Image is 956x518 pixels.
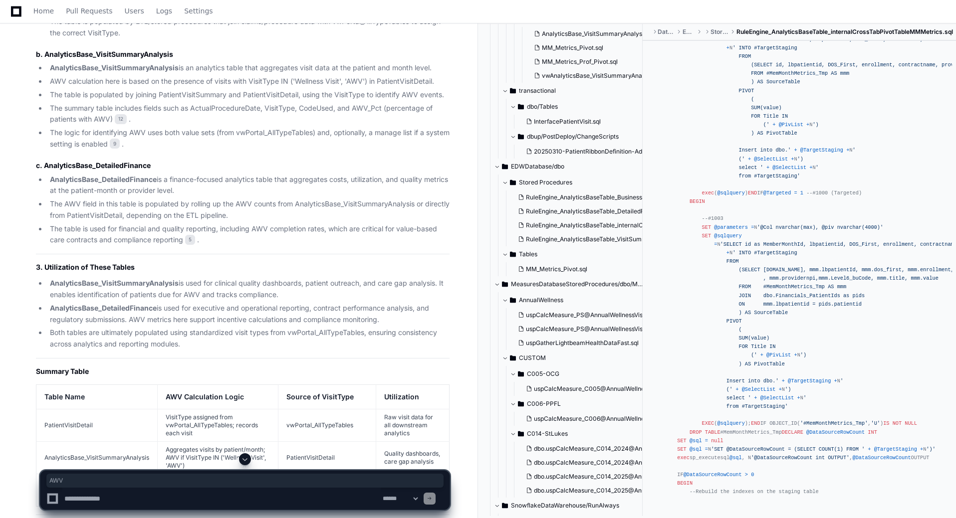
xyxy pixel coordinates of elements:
span: @TargetStaging [800,147,843,153]
span: SET [702,224,711,230]
span: RuleEngine_AnalyticsBaseTable_DetailedFinance.sql [526,207,673,215]
span: EDWDatabase/dbo [511,163,564,171]
span: uspCalcMeasure_PS@AnnualWellnessVisit.sql [526,311,656,319]
span: + [834,378,837,384]
span: Logs [156,8,172,14]
span: MeasuresDatabaseStoredProcedures/dbo/Measures [511,280,643,288]
span: C005-OCG [527,370,559,378]
span: transactional [519,87,556,95]
span: '#MemMonthMetrics_Tmp' [800,420,868,426]
button: MeasuresDatabaseStoredProcedures/dbo/Measures [494,276,643,292]
span: Users [125,8,144,14]
span: ' from #TargetStaging' [653,165,819,179]
span: C006-PPFL [527,400,561,408]
button: uspCalcMeasure_C006@AnnualWellnessVisitCY_All.sql [522,412,661,426]
span: @sqlquery [717,420,744,426]
span: Tables [519,250,537,258]
span: '@Col nvarchar(max), @piv nvarchar(4000)' [757,224,884,230]
span: @SelectList [760,395,794,401]
svg: Directory [510,176,516,188]
span: SET [677,438,686,444]
span: = [751,224,754,230]
span: = [794,190,797,196]
span: + [794,147,797,153]
span: RuleEngine_AnalyticsBaseTable_BusinessUnitComparison.sql [526,193,698,201]
button: uspCalcMeasure_PS@AnnualWellnessVisitCommRolling.sql [514,322,653,336]
li: The table is used for financial and quality reporting, including AWV completion rates, which are ... [47,223,450,246]
span: EDWDatabase [683,28,695,36]
button: dbup/PostDeploy/ChangeScripts [510,129,659,145]
span: MM_Metrics_Pivot.sql [542,44,603,52]
button: Stored Procedures [502,174,651,190]
span: INT [868,429,877,435]
h3: b. AnalyticsBase_VisitSummaryAnalysis [36,49,450,59]
th: Utilization [376,384,450,409]
span: + [846,147,849,153]
span: + [797,395,800,401]
span: 20250310-PatientRibbonDefinition-Additional-Items.sql [534,148,691,156]
span: ') ) AS PivotTable Insert into dbo.' [653,352,806,383]
button: Tables [502,246,651,262]
svg: Directory [518,368,524,380]
span: = [705,446,708,452]
th: Table Name [36,384,158,409]
li: The table is populated by ETL/stored procedures that join claims/procedure data with vwPortal_All... [47,16,450,39]
h3: c. AnalyticsBase_DetailedFinance [36,161,450,171]
h2: 3. Utilization of These Tables [36,262,450,272]
span: @Targeted [763,190,791,196]
span: MM_Metrics_Pivot.sql [526,265,587,273]
button: EDWDatabase/dbo [494,159,643,174]
span: + [754,395,757,401]
button: C006-PPFL [510,396,659,412]
span: RuleEngine_AnalyticsBaseTable_VisitSummaryAnalysis.sql [526,235,689,243]
span: uspCalcMeasure_PS@AnnualWellnessVisitCommRolling.sql [526,325,694,333]
th: AWV Calculation Logic [158,384,278,409]
span: 'U' [871,420,880,426]
span: + [726,45,729,51]
button: dbo.uspCalcMeasure_C014_2024@AnnualWellnessVisitCalYear.sql [522,442,661,456]
span: @SelectList [772,165,806,171]
span: Stored Procedures [711,28,728,36]
span: END [748,190,757,196]
span: MM_Metrics_Prof_Pivot.sql [542,58,618,66]
span: ' (' [653,147,856,162]
span: NOT NULL [893,420,917,426]
span: DatabaseProjects [658,28,675,36]
span: exec [702,190,715,196]
span: @SelectList [754,156,788,162]
span: null [711,438,723,444]
span: + [748,156,751,162]
span: @sql [690,446,702,452]
li: Both tables are ultimately populated using standardized visit types from vwPortal_AllTypeTables, ... [47,327,450,350]
svg: Directory [510,85,516,97]
span: @parameters [714,224,748,230]
span: RuleEngine_AnalyticsBaseTable_internalCrossTabPivotTableMMMetrics.sql [736,28,953,36]
button: InterfacePatientVisit.sql [522,115,653,129]
span: ')' [926,446,935,452]
span: ') select ' [653,156,803,171]
span: vwAnalyticsBase_VisitSummaryAnalysis.sql [542,72,664,80]
span: + [920,446,923,452]
span: + [760,352,763,358]
span: @sqlquery [717,190,744,196]
button: uspGatherLightbeamHealthDataFast.sql [514,336,653,350]
span: @DataSourceRowCount [806,429,865,435]
span: DROP [690,429,702,435]
h3: Summary Table [36,366,450,376]
td: PatientVisitDetail [36,409,158,441]
li: The summary table includes fields such as ActualProcedureDate, VisitType, CodeUsed, and AWV_Pct (... [47,103,450,126]
button: RuleEngine_AnalyticsBaseTable_internalCrossTabPivotTableMMMetrics.sql [514,218,653,232]
li: The table is populated by joining PatientVisitSummary and PatientVisitDetail, using the VisitType... [47,89,450,101]
span: C014-StLukes [527,430,568,438]
button: RuleEngine_AnalyticsBaseTable_DetailedFinance.sql [514,204,653,218]
li: is used for clinical quality dashboards, patient outreach, and care gap analysis. It enables iden... [47,278,450,301]
span: 1 [800,190,803,196]
strong: AnalyticsBase_VisitSummaryAnalysis [50,279,179,287]
svg: Directory [510,248,516,260]
span: InterfacePatientVisit.sql [534,118,601,126]
span: + [735,386,738,392]
svg: Directory [518,398,524,410]
span: @TargetStaging [874,446,917,452]
span: @PivList [779,122,803,128]
span: 5 [185,235,195,245]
